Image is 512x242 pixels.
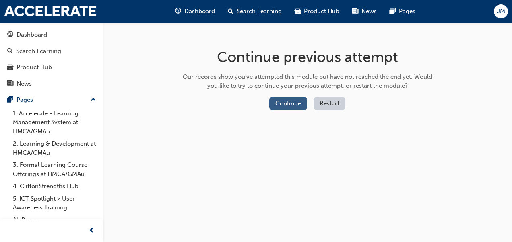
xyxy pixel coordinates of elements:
button: DashboardSearch LearningProduct HubNews [3,26,99,92]
a: News [3,76,99,91]
a: car-iconProduct Hub [288,3,346,20]
a: guage-iconDashboard [169,3,221,20]
a: 1. Accelerate - Learning Management System at HMCA/GMAu [10,107,99,138]
span: search-icon [7,48,13,55]
span: Pages [399,7,415,16]
div: Search Learning [16,47,61,56]
span: car-icon [7,64,13,71]
div: Dashboard [17,30,47,39]
span: guage-icon [175,6,181,16]
span: News [361,7,377,16]
div: Our records show you've attempted this module but have not reached the end yet. Would you like to... [180,72,435,90]
span: pages-icon [390,6,396,16]
span: Product Hub [304,7,339,16]
span: car-icon [295,6,301,16]
img: accelerate-hmca [4,6,97,17]
a: Search Learning [3,44,99,59]
h1: Continue previous attempt [180,48,435,66]
a: search-iconSearch Learning [221,3,288,20]
button: Continue [269,97,307,110]
a: 3. Formal Learning Course Offerings at HMCA/GMAu [10,159,99,180]
div: Pages [17,95,33,105]
a: news-iconNews [346,3,383,20]
span: news-icon [352,6,358,16]
a: Dashboard [3,27,99,42]
span: news-icon [7,80,13,88]
button: JM [494,4,508,18]
button: Restart [314,97,345,110]
div: News [17,79,32,88]
a: 4. CliftonStrengths Hub [10,180,99,193]
button: Pages [3,92,99,107]
span: search-icon [228,6,233,16]
span: JM [497,7,505,16]
a: 2. Learning & Development at HMCA/GMAu [10,137,99,159]
span: up-icon [91,95,96,105]
span: Search Learning [237,7,282,16]
span: guage-icon [7,31,13,39]
div: Product Hub [17,63,52,72]
a: All Pages [10,214,99,226]
a: Product Hub [3,60,99,75]
a: 5. ICT Spotlight > User Awareness Training [10,193,99,214]
span: Dashboard [184,7,215,16]
span: prev-icon [89,226,95,236]
span: pages-icon [7,96,13,104]
a: pages-iconPages [383,3,422,20]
